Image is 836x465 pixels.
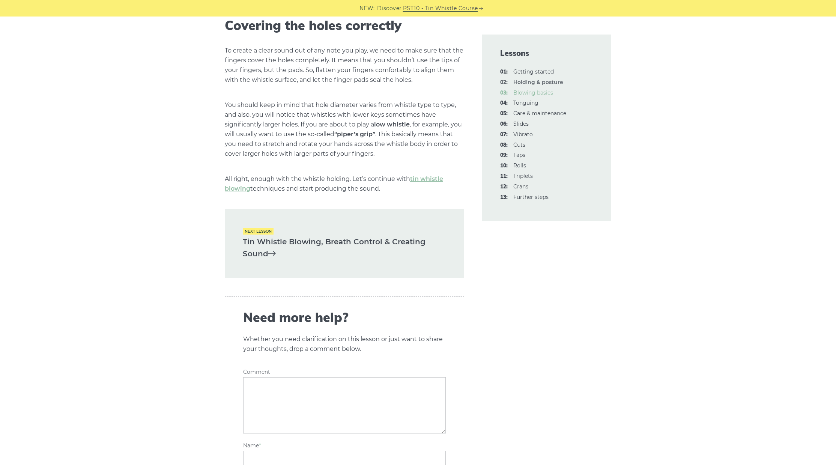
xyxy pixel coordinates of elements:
span: 01: [500,68,508,77]
a: 05:Care & maintenance [513,110,566,117]
span: 10: [500,161,508,170]
a: 07:Vibrato [513,131,533,138]
span: Next lesson [243,228,274,235]
h2: Covering the holes correctly [225,18,464,33]
span: 08: [500,141,508,150]
a: 06:Slides [513,120,529,127]
span: 13: [500,193,508,202]
span: 03: [500,89,508,98]
a: 01:Getting started [513,68,554,75]
a: tin whistle blowing [225,175,443,192]
span: 06: [500,120,508,129]
a: 04:Tonguing [513,99,538,106]
a: 13:Further steps [513,194,549,200]
span: 07: [500,130,508,139]
p: To create a clear sound out of any note you play, we need to make sure that the fingers cover the... [225,46,464,85]
label: Comment [243,369,446,375]
span: Discover [377,4,402,13]
span: 12: [500,182,508,191]
span: 02: [500,78,508,87]
span: 04: [500,99,508,108]
span: Need more help? [243,310,446,325]
span: 05: [500,109,508,118]
span: Lessons [500,48,593,59]
a: 08:Cuts [513,141,525,148]
a: 09:Taps [513,152,525,158]
p: You should keep in mind that hole diameter varies from whistle type to type, and also, you will n... [225,100,464,159]
strong: Holding & posture [513,79,563,86]
strong: “piper’s grip” [334,131,375,138]
label: Name [243,442,446,449]
a: 10:Rolls [513,162,526,169]
a: 11:Triplets [513,173,533,179]
a: PST10 - Tin Whistle Course [403,4,478,13]
span: 09: [500,151,508,160]
span: 11: [500,172,508,181]
strong: low whistle [374,121,410,128]
p: Whether you need clarification on this lesson or just want to share your thoughts, drop a comment... [243,334,446,354]
p: All right, enough with the whistle holding. Let’s continue with techniques and start producing th... [225,174,464,194]
a: 03:Blowing basics [513,89,553,96]
a: Tin Whistle Blowing, Breath Control & Creating Sound [243,236,446,260]
a: 12:Crans [513,183,528,190]
span: NEW: [359,4,375,13]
